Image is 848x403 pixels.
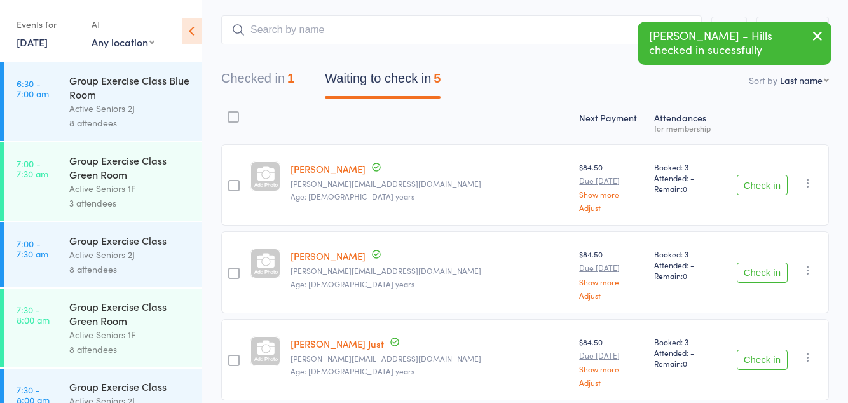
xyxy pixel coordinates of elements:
[579,291,643,299] a: Adjust
[683,270,687,281] span: 0
[579,161,643,212] div: $84.50
[17,78,49,99] time: 6:30 - 7:00 am
[574,105,648,139] div: Next Payment
[69,181,191,196] div: Active Seniors 1F
[737,263,788,283] button: Check in
[654,270,717,281] span: Remain:
[579,365,643,373] a: Show more
[654,172,717,183] span: Attended: -
[17,238,48,259] time: 7:00 - 7:30 am
[291,162,366,175] a: [PERSON_NAME]
[291,337,384,350] a: [PERSON_NAME] Just
[649,105,722,139] div: Atten­dances
[654,259,717,270] span: Attended: -
[579,336,643,386] div: $84.50
[69,327,191,342] div: Active Seniors 1F
[737,350,788,370] button: Check in
[325,65,441,99] button: Waiting to check in5
[4,142,202,221] a: 7:00 -7:30 amGroup Exercise Class Green RoomActive Seniors 1F3 attendees
[579,176,643,185] small: Due [DATE]
[291,278,414,289] span: Age: [DEMOGRAPHIC_DATA] years
[780,74,823,86] div: Last name
[654,249,717,259] span: Booked: 3
[749,74,777,86] label: Sort by
[654,336,717,347] span: Booked: 3
[756,17,829,44] button: CSV
[291,266,569,275] small: fiona@hartmanns.net.au
[654,358,717,369] span: Remain:
[654,161,717,172] span: Booked: 3
[4,289,202,367] a: 7:30 -8:00 amGroup Exercise Class Green RoomActive Seniors 1F8 attendees
[579,249,643,299] div: $84.50
[291,191,414,201] span: Age: [DEMOGRAPHIC_DATA] years
[579,263,643,272] small: Due [DATE]
[92,14,154,35] div: At
[17,304,50,325] time: 7:30 - 8:00 am
[654,347,717,358] span: Attended: -
[579,190,643,198] a: Show more
[4,62,202,141] a: 6:30 -7:00 amGroup Exercise Class Blue RoomActive Seniors 2J8 attendees
[69,116,191,130] div: 8 attendees
[579,378,643,386] a: Adjust
[69,153,191,181] div: Group Exercise Class Green Room
[654,124,717,132] div: for membership
[287,71,294,85] div: 1
[221,15,702,44] input: Search by name
[17,35,48,49] a: [DATE]
[69,379,191,393] div: Group Exercise Class
[683,183,687,194] span: 0
[69,196,191,210] div: 3 attendees
[92,35,154,49] div: Any location
[69,342,191,357] div: 8 attendees
[17,158,48,179] time: 7:00 - 7:30 am
[4,222,202,287] a: 7:00 -7:30 amGroup Exercise ClassActive Seniors 2J8 attendees
[579,278,643,286] a: Show more
[69,299,191,327] div: Group Exercise Class Green Room
[579,203,643,212] a: Adjust
[69,101,191,116] div: Active Seniors 2J
[737,175,788,195] button: Check in
[291,354,569,363] small: dennice@bigpond.net.au
[69,247,191,262] div: Active Seniors 2J
[291,179,569,188] small: leigh@loddington.com
[291,365,414,376] span: Age: [DEMOGRAPHIC_DATA] years
[579,351,643,360] small: Due [DATE]
[17,14,79,35] div: Events for
[69,233,191,247] div: Group Exercise Class
[654,183,717,194] span: Remain:
[69,262,191,277] div: 8 attendees
[291,249,366,263] a: [PERSON_NAME]
[683,358,687,369] span: 0
[434,71,441,85] div: 5
[638,22,831,65] div: [PERSON_NAME] - Hills checked in sucessfully
[221,65,294,99] button: Checked in1
[69,73,191,101] div: Group Exercise Class Blue Room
